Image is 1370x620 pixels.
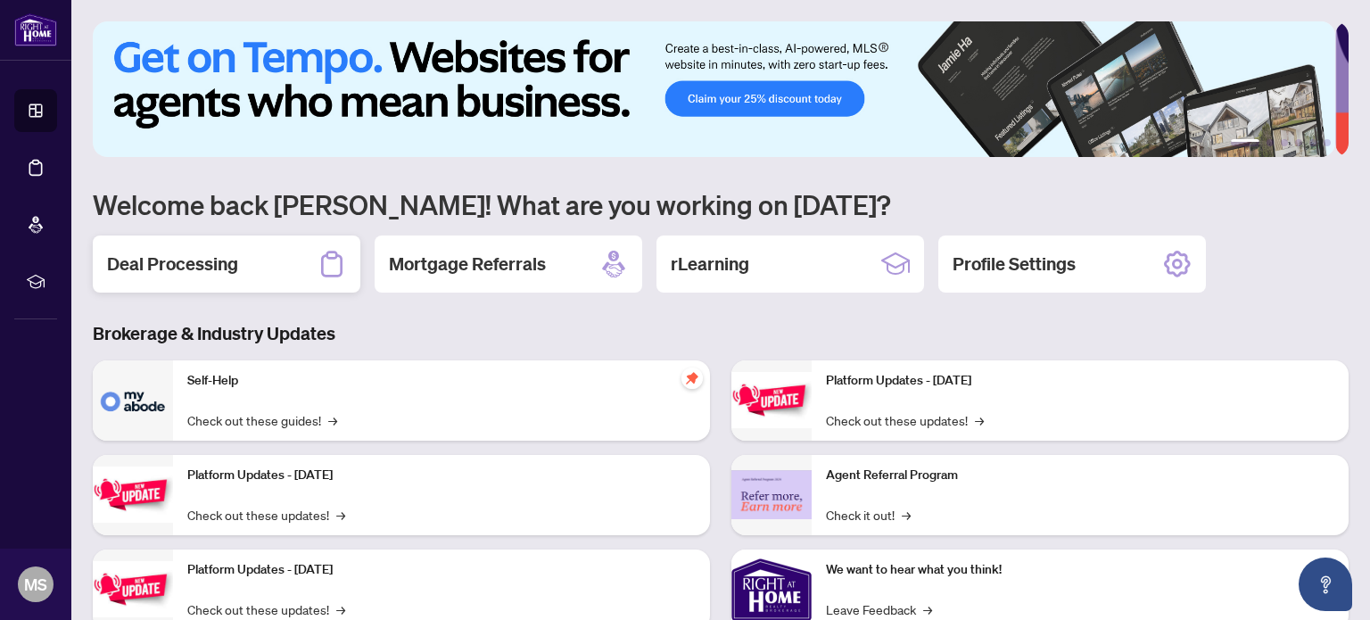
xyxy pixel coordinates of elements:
span: pushpin [681,368,703,389]
img: Agent Referral Program [731,470,812,519]
button: 5 [1309,139,1316,146]
a: Check out these updates!→ [187,599,345,619]
a: Check out these updates!→ [826,410,984,430]
p: Platform Updates - [DATE] [187,560,696,580]
p: Platform Updates - [DATE] [187,466,696,485]
p: Platform Updates - [DATE] [826,371,1334,391]
a: Check it out!→ [826,505,911,525]
img: Self-Help [93,360,173,441]
button: 4 [1295,139,1302,146]
h2: rLearning [671,252,749,277]
p: Agent Referral Program [826,466,1334,485]
span: → [336,599,345,619]
span: → [328,410,337,430]
p: We want to hear what you think! [826,560,1334,580]
span: → [975,410,984,430]
img: Platform Updates - July 21, 2025 [93,561,173,617]
h3: Brokerage & Industry Updates [93,321,1349,346]
button: 1 [1231,139,1259,146]
h2: Mortgage Referrals [389,252,546,277]
img: logo [14,13,57,46]
img: Platform Updates - June 23, 2025 [731,372,812,428]
a: Check out these updates!→ [187,505,345,525]
span: MS [24,572,47,597]
img: Platform Updates - September 16, 2025 [93,467,173,523]
a: Check out these guides!→ [187,410,337,430]
h2: Profile Settings [953,252,1076,277]
a: Leave Feedback→ [826,599,932,619]
button: Open asap [1299,558,1352,611]
img: Slide 0 [93,21,1335,157]
button: 6 [1324,139,1331,146]
h2: Deal Processing [107,252,238,277]
span: → [336,505,345,525]
button: 2 [1267,139,1274,146]
span: → [923,599,932,619]
p: Self-Help [187,371,696,391]
span: → [902,505,911,525]
h1: Welcome back [PERSON_NAME]! What are you working on [DATE]? [93,187,1349,221]
button: 3 [1281,139,1288,146]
